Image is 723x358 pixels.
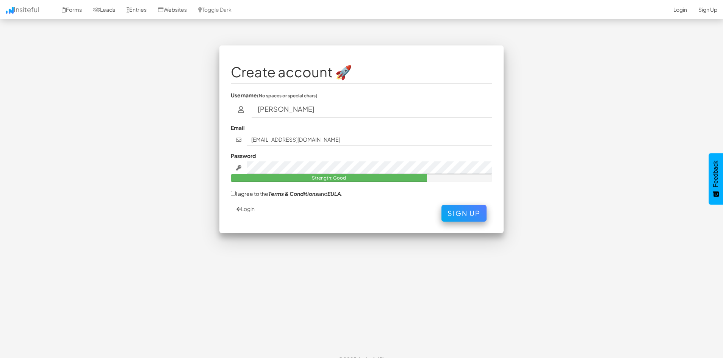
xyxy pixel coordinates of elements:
input: I agree to theTerms & ConditionsandEULA. [231,191,236,196]
small: (No spaces or special chars) [257,93,318,98]
label: I agree to the and . [231,189,343,197]
label: Username [231,91,318,99]
h1: Create account 🚀 [231,64,492,80]
label: Password [231,152,256,159]
a: Login [236,205,255,212]
label: Email [231,124,245,131]
img: icon.png [6,7,14,14]
span: Feedback [712,161,719,187]
a: Terms & Conditions [268,190,318,197]
div: Strength: Good [231,174,427,182]
button: Sign Up [441,205,487,222]
input: john@doe.com [247,133,493,146]
input: username [252,101,493,118]
button: Feedback - Show survey [709,153,723,205]
a: EULA [327,190,341,197]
